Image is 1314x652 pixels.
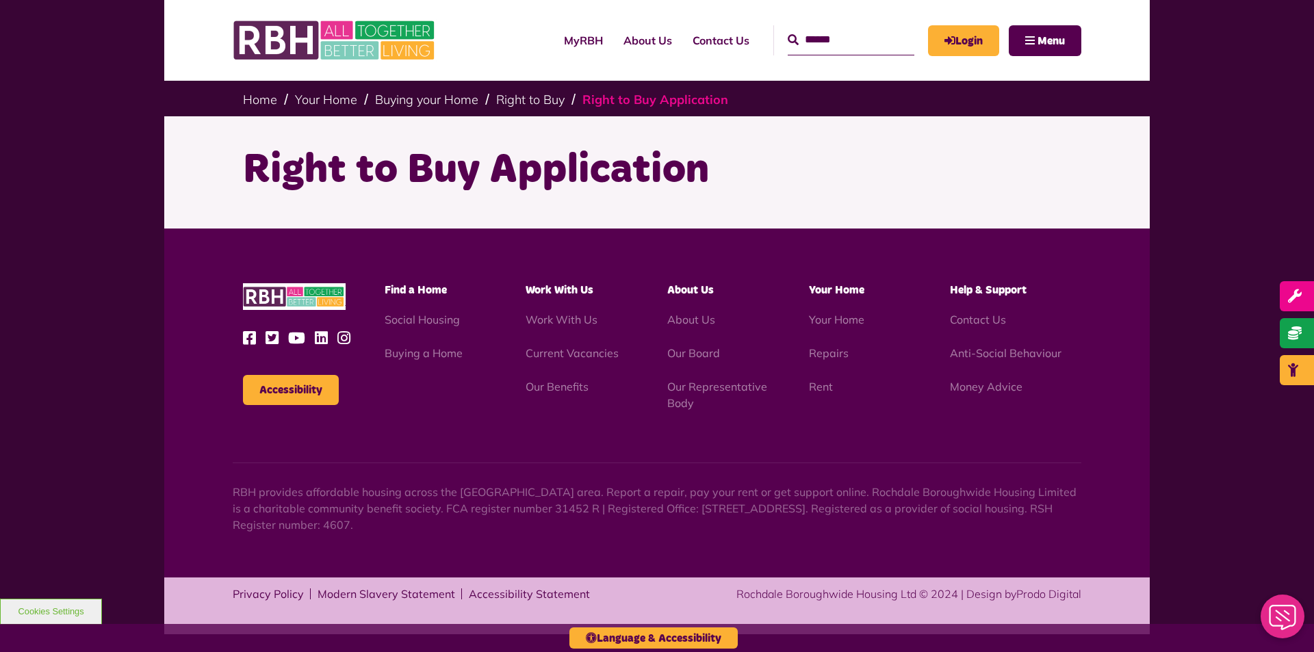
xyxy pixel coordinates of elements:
[385,313,460,326] a: Social Housing - open in a new tab
[667,346,720,360] a: Our Board
[385,285,447,296] span: Find a Home
[667,285,714,296] span: About Us
[385,346,463,360] a: Buying a Home
[950,346,1061,360] a: Anti-Social Behaviour
[569,627,738,649] button: Language & Accessibility
[243,283,346,310] img: RBH
[243,375,339,405] button: Accessibility
[318,588,455,599] a: Modern Slavery Statement - open in a new tab
[1016,587,1081,601] a: Prodo Digital - open in a new tab
[526,380,589,393] a: Our Benefits
[582,92,728,107] a: Right to Buy Application
[809,380,833,393] a: Rent
[1252,590,1314,652] iframe: Netcall Web Assistant for live chat
[809,346,849,360] a: Repairs
[736,586,1081,602] div: Rochdale Boroughwide Housing Ltd © 2024 | Design by
[613,22,682,59] a: About Us
[1038,36,1065,47] span: Menu
[1009,25,1081,56] button: Navigation
[243,144,1071,197] h1: Right to Buy Application
[295,92,357,107] a: Your Home
[809,285,864,296] span: Your Home
[526,285,593,296] span: Work With Us
[469,588,590,599] a: Accessibility Statement
[243,92,277,107] a: Home
[928,25,999,56] a: MyRBH
[233,14,438,67] img: RBH
[233,484,1081,533] p: RBH provides affordable housing across the [GEOGRAPHIC_DATA] area. Report a repair, pay your rent...
[233,588,304,599] a: Privacy Policy
[526,346,619,360] a: Current Vacancies
[667,313,715,326] a: About Us
[375,92,478,107] a: Buying your Home
[667,380,767,410] a: Our Representative Body
[496,92,565,107] a: Right to Buy
[788,25,914,55] input: Search
[554,22,613,59] a: MyRBH
[950,313,1006,326] a: Contact Us
[809,313,864,326] a: Your Home
[950,380,1022,393] a: Money Advice
[526,313,597,326] a: Work With Us
[950,285,1027,296] span: Help & Support
[682,22,760,59] a: Contact Us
